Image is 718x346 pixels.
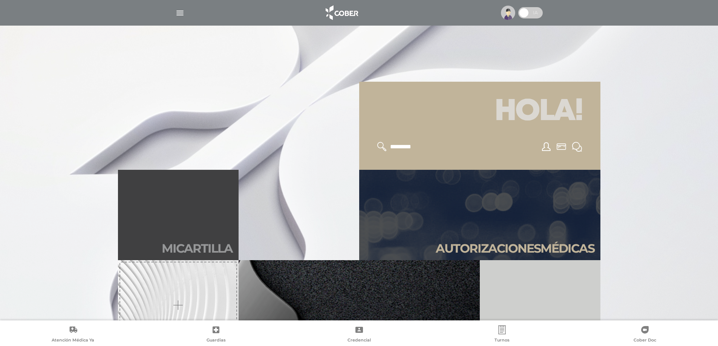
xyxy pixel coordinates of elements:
[144,325,287,344] a: Guardias
[359,170,600,260] a: Autorizacionesmédicas
[501,6,515,20] img: profile-placeholder.svg
[321,4,361,22] img: logo_cober_home-white.png
[175,8,185,18] img: Cober_menu-lines-white.svg
[52,337,94,344] span: Atención Médica Ya
[118,170,239,260] a: Micartilla
[207,337,226,344] span: Guardias
[368,91,591,133] h1: Hola!
[436,241,594,256] h2: Autori zaciones médicas
[348,337,371,344] span: Credencial
[288,325,430,344] a: Credencial
[2,325,144,344] a: Atención Médica Ya
[162,241,233,256] h2: Mi car tilla
[494,337,510,344] span: Turnos
[430,325,573,344] a: Turnos
[634,337,656,344] span: Cober Doc
[574,325,716,344] a: Cober Doc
